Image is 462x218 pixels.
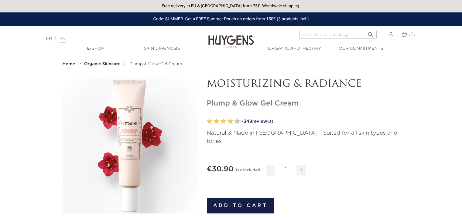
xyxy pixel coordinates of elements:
[207,129,400,146] p: Natural & Made in [GEOGRAPHIC_DATA] - Suited for all skin types and tones
[221,117,226,126] label: 3
[243,119,252,124] span: 348
[84,62,122,66] a: Organic Skincare
[63,62,77,66] a: Home
[330,45,391,52] a: Our commitments
[367,29,374,37] i: 
[60,37,66,43] a: EN
[234,117,240,126] label: 5
[299,31,377,39] input: Search
[129,62,182,66] span: Plump & Glow Gel Cream
[266,165,275,176] span: -
[208,25,254,49] img: Huygens
[228,117,233,126] label: 4
[277,165,295,175] input: Quantity
[43,35,188,42] div: |
[207,117,212,126] label: 1
[207,79,400,90] p: MOISTURIZING & RADIANCE
[207,166,234,173] span: €30.90
[129,62,182,66] a: Plump & Glow Gel Cream
[214,117,219,126] label: 2
[84,62,121,66] strong: Organic Skincare
[296,165,306,176] span: +
[365,29,376,37] button: 
[65,45,126,52] a: E-Shop
[207,198,274,213] button: Add to cart
[242,117,400,126] a: -348review(s)
[264,45,325,52] a: Organic Apothecary
[132,45,192,52] a: Skin Diagnosis
[46,37,52,41] a: FR
[63,62,75,66] strong: Home
[207,99,400,108] h1: Plump & Glow Gel Cream
[409,32,415,36] span: (0)
[235,164,260,180] div: Tax included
